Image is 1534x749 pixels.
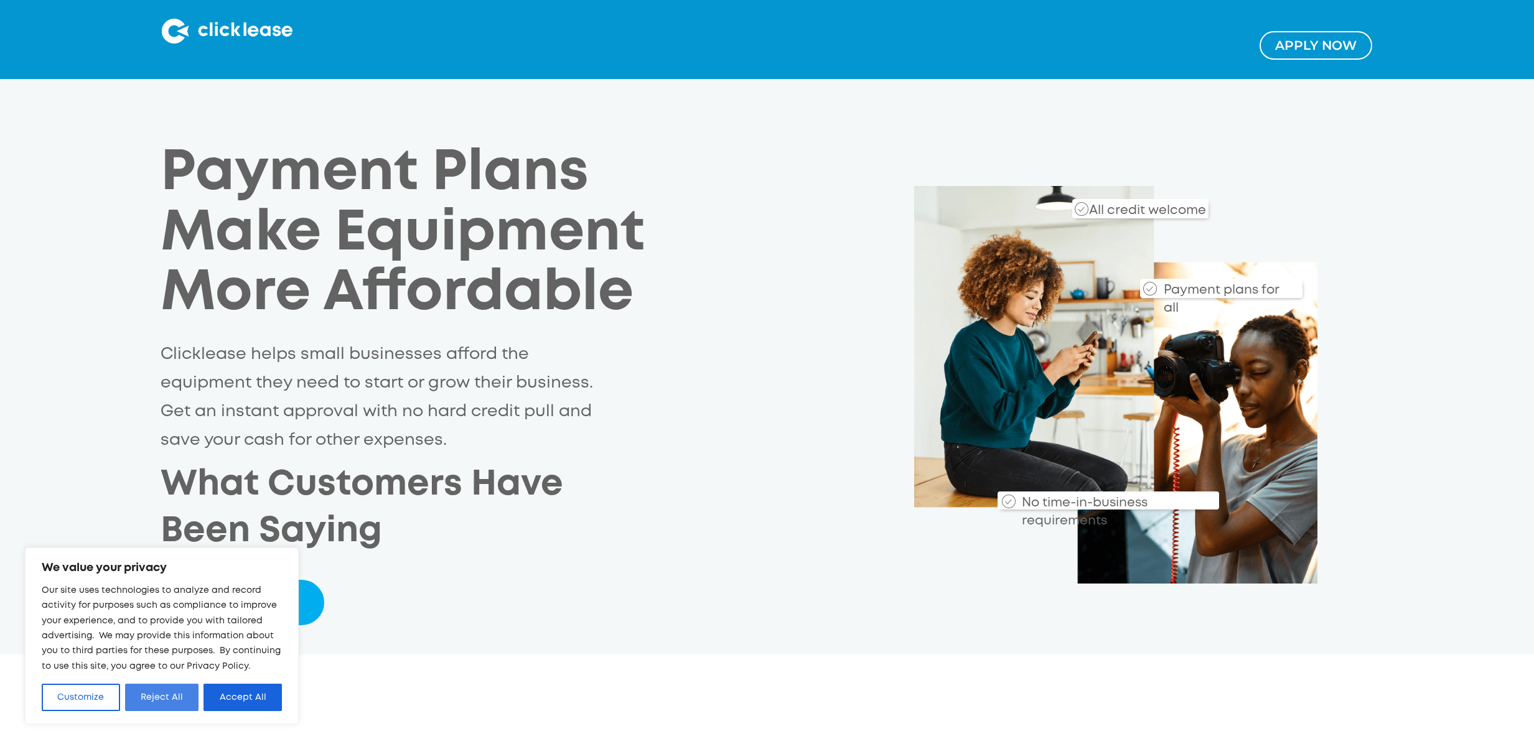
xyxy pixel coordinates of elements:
[42,587,281,670] span: Our site uses technologies to analyze and record activity for purposes such as compliance to impr...
[1164,281,1293,298] div: Payment plans for all
[125,684,199,711] button: Reject All
[914,186,1318,584] img: Clicklease_customers
[161,144,693,324] h1: Payment Plans Make Equipment More Affordable
[1002,495,1016,508] img: Checkmark_callout
[1019,484,1219,510] div: No time-in-business requirements
[162,19,292,44] img: Clicklease logo
[42,561,282,575] p: We value your privacy
[1075,202,1088,216] img: Checkmark_callout
[1087,202,1209,218] div: All credit welcome
[25,547,299,724] div: We value your privacy
[42,684,120,711] button: Customize
[1143,282,1157,295] img: Checkmark_callout
[161,341,600,455] p: Clicklease helps small businesses afford the equipment they need to start or grow their business....
[161,462,693,556] h2: What Customers Have Been Saying
[203,684,282,711] button: Accept All
[1260,31,1372,60] a: Apply NOw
